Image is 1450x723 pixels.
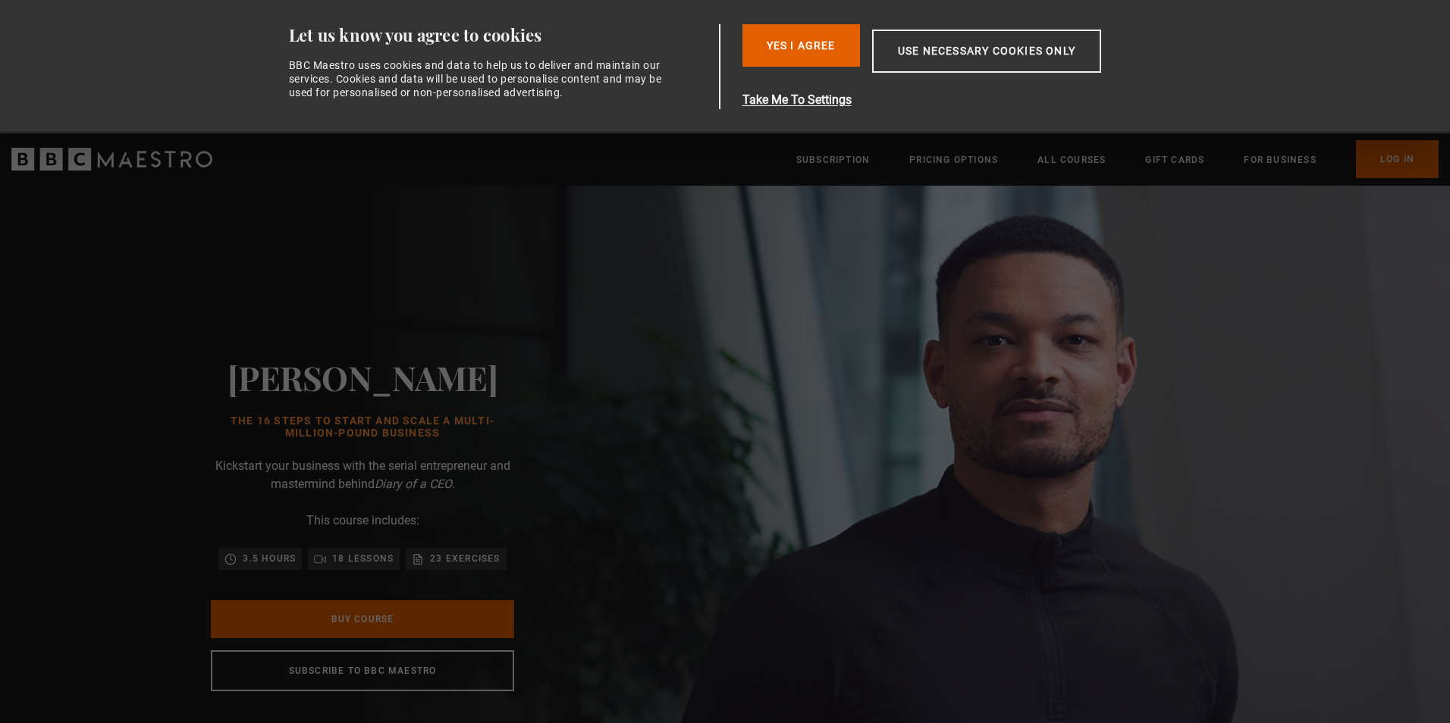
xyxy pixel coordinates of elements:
[1037,152,1106,167] a: All Courses
[243,551,296,566] p: 3.5 hours
[332,551,394,566] p: 18 lessons
[306,512,419,530] p: This course includes:
[211,600,514,638] a: Buy Course
[430,551,500,566] p: 23 exercises
[742,24,860,67] button: Yes I Agree
[1145,152,1204,167] a: Gift Cards
[796,152,870,167] a: Subscription
[11,148,212,171] svg: BBC Maestro
[211,457,514,493] p: Kickstart your business with the serial entrepreneur and mastermind behind .
[375,477,452,491] i: Diary of a CEO
[211,650,514,691] a: Subscribe to BBC Maestro
[289,58,671,100] div: BBC Maestro uses cookies and data to help us to deliver and maintain our services. Cookies and da...
[909,152,998,167] a: Pricing Options
[289,24,714,46] div: Let us know you agree to cookies
[1356,140,1439,178] a: Log In
[796,140,1439,178] nav: Primary
[211,415,514,440] h1: The 16 Steps to Start and Scale a Multi-Million-Pound Business
[1244,152,1316,167] a: For business
[211,358,514,396] h2: [PERSON_NAME]
[742,91,1173,109] button: Take Me To Settings
[872,30,1101,73] button: Use necessary cookies only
